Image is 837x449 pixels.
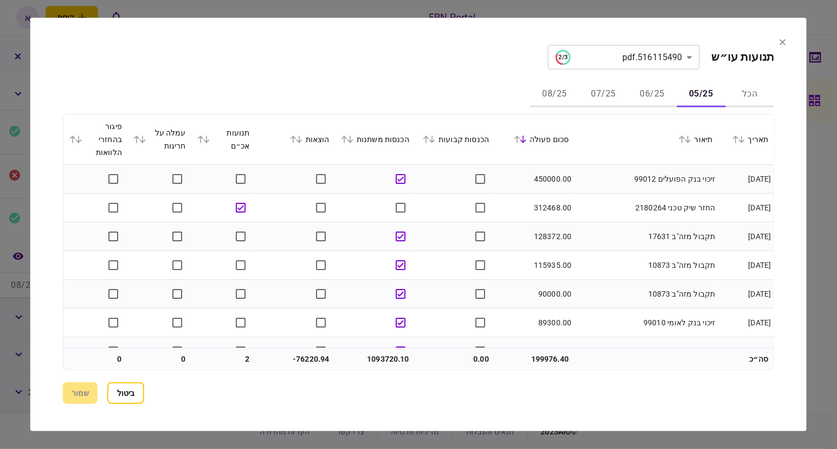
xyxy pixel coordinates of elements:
[415,348,494,370] td: 0.00
[574,222,718,251] td: תקבול מזה"ב 17631
[580,133,712,146] div: תיאור
[723,133,768,146] div: תאריך
[574,165,718,194] td: זיכוי בנק הפועלים 99012
[494,348,574,370] td: 199976.40
[574,280,718,309] td: תקבול מזה"ב 10873
[556,49,683,65] div: 516115490.pdf
[196,126,249,152] div: תנועות אכ״ם
[133,126,186,152] div: עמלה על חריגות
[69,120,122,159] div: פיגור בהחזרי הלוואות
[494,251,574,280] td: 115935.00
[334,348,414,370] td: 1093720.10
[494,309,574,337] td: 89300.00
[107,382,144,404] button: ביטול
[712,50,774,64] h2: תנועות עו״ש
[725,81,774,107] button: הכל
[718,165,774,194] td: [DATE]
[574,194,718,222] td: החזר שיק טכני 2180264
[494,222,574,251] td: 128372.00
[559,54,568,61] text: 2/3
[574,251,718,280] td: תקבול מזה"ב 10873
[494,280,574,309] td: 90000.00
[255,348,334,370] td: -76220.94
[718,222,774,251] td: [DATE]
[260,133,329,146] div: הוצאות
[530,81,579,107] button: 08/25
[574,309,718,337] td: זיכוי בנק לאומי 99010
[628,81,677,107] button: 06/25
[718,194,774,222] td: [DATE]
[191,348,255,370] td: 2
[420,133,489,146] div: הכנסות קבועות
[494,165,574,194] td: 450000.00
[500,133,569,146] div: סכום פעולה
[579,81,628,107] button: 07/25
[718,348,774,370] td: סה״כ
[63,348,127,370] td: 0
[340,133,409,146] div: הכנסות משתנות
[494,337,574,366] td: 78806.00
[494,194,574,222] td: 312468.00
[718,309,774,337] td: [DATE]
[574,337,718,366] td: תקבול מזה"ב 10964
[718,337,774,366] td: [DATE]
[718,280,774,309] td: [DATE]
[127,348,191,370] td: 0
[677,81,725,107] button: 05/25
[718,251,774,280] td: [DATE]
